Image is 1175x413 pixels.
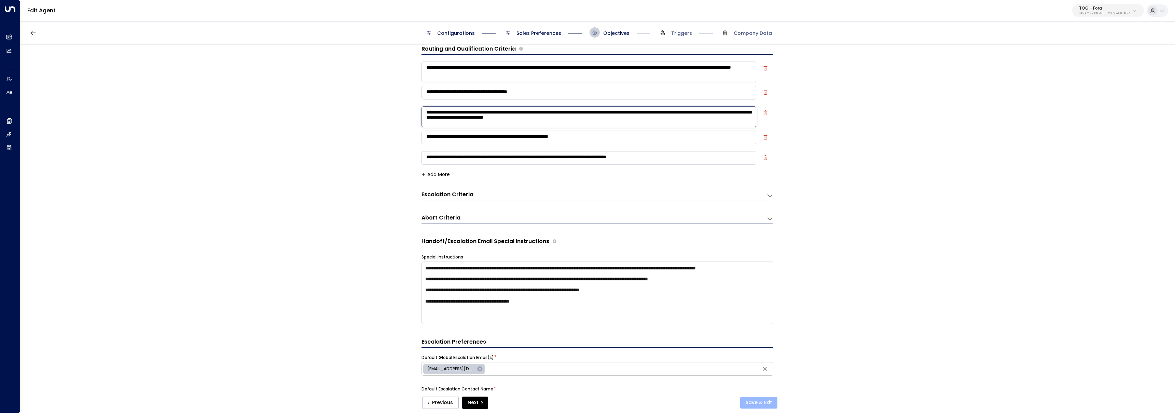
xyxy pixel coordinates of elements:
[421,237,549,245] h3: Handoff/Escalation Email Special Instructions
[603,30,630,37] span: Objectives
[740,397,777,409] button: Save & Exit
[421,355,494,361] label: Default Global Escalation Email(s)
[421,45,516,53] h3: Routing and Qualification Criteria
[421,338,773,348] h3: Escalation Preferences
[423,364,485,374] div: [EMAIL_ADDRESS][DOMAIN_NAME]
[421,214,773,224] div: Abort CriteriaDefine the scenarios in which the AI agent should abort or terminate the conversati...
[421,214,460,222] h3: Abort Criteria
[519,45,523,53] span: Define the criteria the agent uses to determine whether a lead is qualified for further actions l...
[437,30,475,37] span: Configurations
[516,30,561,37] span: Sales Preferences
[1079,6,1130,10] p: TOG - Fora
[421,191,773,200] div: Escalation CriteriaDefine the scenarios in which the AI agent should escalate the conversation to...
[462,397,488,409] button: Next
[421,172,450,177] button: Add More
[1072,4,1144,17] button: TOG - Fora24bbb2f3-cf28-4415-a26f-20e170838bf4
[27,6,56,14] a: Edit Agent
[1079,12,1130,15] p: 24bbb2f3-cf28-4415-a26f-20e170838bf4
[734,30,772,37] span: Company Data
[421,254,463,260] label: Special Instructions
[760,364,770,374] button: Clear
[423,366,479,372] span: [EMAIL_ADDRESS][DOMAIN_NAME]
[421,386,493,392] label: Default Escalation Contact Name
[553,237,556,245] span: Provide any specific instructions for the content of handoff or escalation emails. These notes gu...
[671,30,692,37] span: Triggers
[422,397,459,409] button: Previous
[421,191,473,199] h3: Escalation Criteria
